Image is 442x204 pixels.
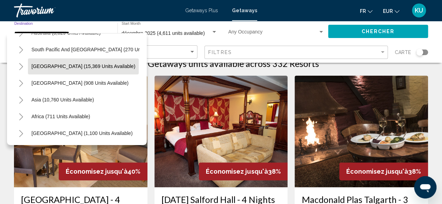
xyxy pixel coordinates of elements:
button: Asia (10,760 units available) [28,92,97,108]
span: [GEOGRAPHIC_DATA] (15,369 units available) [31,63,135,69]
button: [GEOGRAPHIC_DATA] (15,369 units available) [28,58,139,74]
span: [GEOGRAPHIC_DATA] (908 units available) [31,80,129,86]
button: Africa (711 units available) [28,108,94,124]
button: Toggle Central America (908 units available) [14,76,28,90]
a: Getaways Plus [185,8,218,13]
span: KU [415,7,423,14]
button: Change currency [383,6,399,16]
span: Filtres [208,50,232,55]
a: Getaways [232,8,257,13]
span: Économisez jusqu'à [346,168,408,175]
button: Filter [204,45,388,60]
span: Africa (711 units available) [31,114,90,119]
button: Toggle Middle East (1,100 units available) [14,126,28,140]
span: Carte [395,47,411,57]
img: DM88I01X.jpg [154,76,288,187]
button: [GEOGRAPHIC_DATA] (1,100 units available) [28,125,136,141]
img: 1846O01X.jpg [295,76,428,187]
button: Toggle Asia (10,760 units available) [14,93,28,107]
span: Asia (10,760 units available) [31,97,94,103]
button: [GEOGRAPHIC_DATA] (908 units available) [28,75,132,91]
div: 38% [199,163,288,180]
div: 38% [339,163,428,180]
button: Toggle South Pacific and Oceania (270 units available) [14,43,28,56]
button: Chercher [328,25,428,38]
span: Économisez jusqu'à [66,168,128,175]
iframe: Bouton de lancement de la fenêtre de messagerie [414,176,436,198]
span: Chercher [361,29,394,35]
h1: 4,611 Getaways units available across 332 Resorts [123,58,319,69]
a: Travorium [14,3,178,17]
span: EUR [383,8,393,14]
button: User Menu [410,3,428,18]
span: Économisez jusqu'à [206,168,268,175]
button: Toggle Africa (711 units available) [14,109,28,123]
button: Change language [360,6,372,16]
button: Toggle South America (15,369 units available) [14,59,28,73]
span: décembre 2025 (4,611 units available) [122,30,205,36]
div: 40% [59,163,147,180]
span: fr [360,8,366,14]
button: South Pacific and [GEOGRAPHIC_DATA] (270 units available) [28,41,172,58]
span: [GEOGRAPHIC_DATA] (1,100 units available) [31,130,132,136]
span: South Pacific and [GEOGRAPHIC_DATA] (270 units available) [31,47,168,52]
